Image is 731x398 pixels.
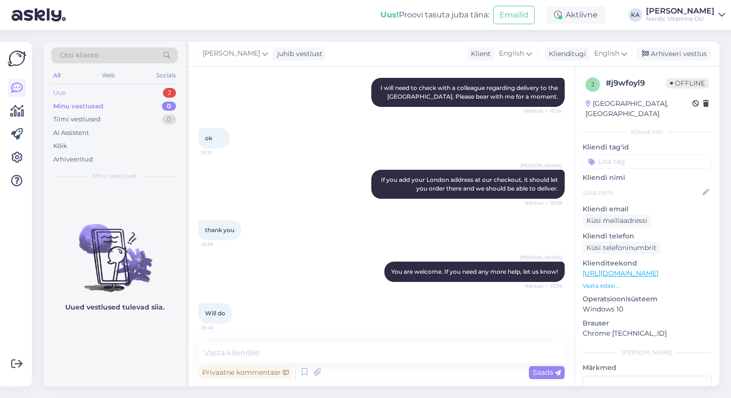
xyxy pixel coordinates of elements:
p: Chrome [TECHNICAL_ID] [583,328,712,339]
div: 0 [162,115,176,124]
input: Lisa nimi [583,187,701,198]
p: Kliendi nimi [583,173,712,183]
span: I will need to check with a colleague regarding delivery to the [GEOGRAPHIC_DATA]. Please bear wi... [380,84,559,100]
span: Nähtud ✓ 15:38 [525,199,562,206]
div: Arhiveeri vestlus [636,47,711,60]
div: Tiimi vestlused [53,115,101,124]
span: English [594,48,619,59]
p: Kliendi telefon [583,231,712,241]
p: Vaata edasi ... [583,281,712,290]
span: 15:40 [201,324,237,331]
div: juhib vestlust [273,49,322,59]
div: Kliendi info [583,128,712,136]
p: Märkmed [583,363,712,373]
span: [PERSON_NAME] [520,162,562,169]
img: No chats [44,206,186,294]
input: Lisa tag [583,154,712,169]
span: 15:31 [201,149,237,156]
span: [PERSON_NAME] [203,48,260,59]
span: thank you [205,226,234,234]
p: Kliendi tag'id [583,142,712,152]
div: 0 [162,102,176,111]
div: Klienditugi [545,49,586,59]
div: Socials [154,69,178,82]
p: Operatsioonisüsteem [583,294,712,304]
div: Web [100,69,117,82]
span: Otsi kliente [60,50,99,60]
div: Küsi telefoninumbrit [583,241,660,254]
p: Uued vestlused tulevad siia. [65,302,164,312]
p: Brauser [583,318,712,328]
div: Uus [53,88,65,98]
span: Nähtud ✓ 15:24 [524,107,562,115]
span: Will do [205,310,225,317]
div: Aktiivne [546,6,605,24]
p: Windows 10 [583,304,712,314]
div: Proovi tasuta juba täna: [380,9,489,21]
span: Offline [666,78,709,88]
span: If you add your London address at our checkout, it should let you order there and we should be ab... [381,176,559,192]
div: All [51,69,62,82]
div: [PERSON_NAME] [646,7,715,15]
span: You are welcome. If you need any more help, let us know! [391,268,558,275]
span: Minu vestlused [93,172,136,180]
div: KA [629,8,642,22]
b: Uus! [380,10,399,19]
div: Klient [467,49,491,59]
div: Nordic Vitamins OÜ [646,15,715,23]
div: # j9wfoyl9 [606,77,666,89]
p: Kliendi email [583,204,712,214]
div: AI Assistent [53,128,89,138]
div: Kõik [53,141,67,151]
div: Minu vestlused [53,102,103,111]
a: [PERSON_NAME]Nordic Vitamins OÜ [646,7,725,23]
img: Askly Logo [8,49,26,68]
span: Saada [533,368,561,377]
span: 15:39 [201,241,237,248]
button: Emailid [493,6,535,24]
span: English [499,48,524,59]
div: Privaatne kommentaar [198,366,292,379]
span: [PERSON_NAME] [520,254,562,261]
span: j [591,81,594,88]
span: ok [205,134,212,142]
p: Klienditeekond [583,258,712,268]
div: Arhiveeritud [53,155,93,164]
a: [URL][DOMAIN_NAME] [583,269,658,278]
div: [GEOGRAPHIC_DATA], [GEOGRAPHIC_DATA] [585,99,692,119]
div: 2 [163,88,176,98]
div: Küsi meiliaadressi [583,214,651,227]
span: Nähtud ✓ 15:39 [525,282,562,290]
div: [PERSON_NAME] [583,348,712,357]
